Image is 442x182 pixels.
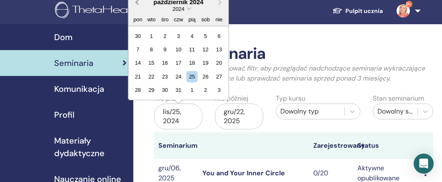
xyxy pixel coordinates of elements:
[276,94,305,104] label: Typ kursu
[172,6,184,12] span: 2024
[200,57,211,68] div: Choose sobota, 19 października 2024
[146,57,157,68] div: Choose wtorek, 15 października 2024
[173,44,184,55] div: Choose czwartek, 10 października 2024
[154,63,433,83] p: [PERSON_NAME] dostosować filtr, aby przeglądać nadchodzące seminaria wykraczające poza następne 3...
[373,94,424,104] label: Stan seminarium
[173,71,184,82] div: Choose czwartek, 24 października 2024
[173,84,184,96] div: Choose czwartek, 31 października 2024
[354,132,420,159] th: Status
[213,84,225,96] div: Choose niedziela, 3 listopada 2024
[186,44,197,55] div: Choose piątek, 11 października 2024
[132,44,143,55] div: Choose poniedziałek, 7 października 2024
[146,84,157,96] div: Choose wtorek, 29 października 2024
[200,71,211,82] div: Choose sobota, 26 października 2024
[202,169,285,177] a: You and Your Inner Circle
[186,57,197,68] div: Choose piątek, 18 października 2024
[54,57,93,69] span: Seminaria
[186,30,197,41] div: Choose piątek, 4 października 2024
[173,57,184,68] div: Choose czwartek, 17 października 2024
[213,71,225,82] div: Choose niedziela, 27 października 2024
[213,13,225,25] div: nie
[200,44,211,55] div: Choose sobota, 12 października 2024
[213,44,225,55] div: Choose niedziela, 13 października 2024
[186,84,197,96] div: Choose piątek, 1 listopada 2024
[213,57,225,68] div: Choose niedziela, 20 października 2024
[54,83,104,95] span: Komunikacja
[397,4,410,18] img: default.jpg
[146,30,157,41] div: Choose wtorek, 1 października 2024
[280,106,340,116] div: Dowolny typ
[146,71,157,82] div: Choose wtorek, 22 października 2024
[200,84,211,96] div: Choose sobota, 2 listopada 2024
[309,132,353,159] th: Zarejestrowany
[159,30,170,41] div: Choose środa, 2 października 2024
[54,134,127,159] span: Materiały dydaktyczne
[186,13,197,25] div: pią
[215,104,263,129] div: gru/22, 2025
[132,71,143,82] div: Choose poniedziałek, 21 października 2024
[54,31,72,43] span: Dom
[406,1,412,8] span: 9+
[131,29,226,96] div: Month October, 2024
[159,71,170,82] div: Choose środa, 23 października 2024
[173,13,184,25] div: czw
[154,132,198,159] th: Seminarium
[200,13,211,25] div: sob
[215,94,248,104] label: Nie później
[154,104,202,129] div: lis/25, 2024
[55,2,152,20] img: logo.png
[326,3,390,19] a: Pulpit ucznia
[146,44,157,55] div: Choose wtorek, 8 października 2024
[173,30,184,41] div: Choose czwartek, 3 października 2024
[146,13,157,25] div: wto
[154,44,433,63] h2: Moje seminaria
[213,30,225,41] div: Choose niedziela, 6 października 2024
[332,7,342,14] img: graduation-cap-white.svg
[377,106,413,116] div: Dowolny stan
[200,30,211,41] div: Choose sobota, 5 października 2024
[414,154,434,174] div: Open Intercom Messenger
[132,13,143,25] div: pon
[159,84,170,96] div: Choose środa, 30 października 2024
[159,13,170,25] div: śro
[186,71,197,82] div: Choose piątek, 25 października 2024
[159,57,170,68] div: Choose środa, 16 października 2024
[132,57,143,68] div: Choose poniedziałek, 14 października 2024
[132,84,143,96] div: Choose poniedziałek, 28 października 2024
[159,44,170,55] div: Choose środa, 9 października 2024
[54,109,75,121] span: Profil
[132,30,143,41] div: Choose poniedziałek, 30 września 2024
